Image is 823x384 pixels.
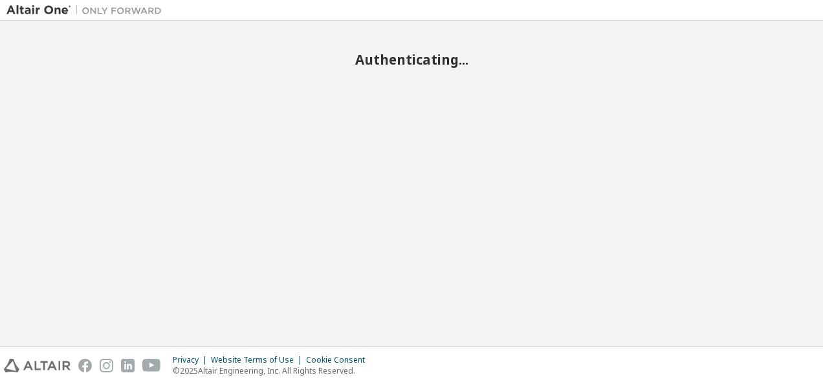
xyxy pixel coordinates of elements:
img: Altair One [6,4,168,17]
div: Cookie Consent [306,355,373,365]
img: youtube.svg [142,359,161,372]
div: Privacy [173,355,211,365]
img: instagram.svg [100,359,113,372]
img: linkedin.svg [121,359,135,372]
img: facebook.svg [78,359,92,372]
h2: Authenticating... [6,51,817,68]
img: altair_logo.svg [4,359,71,372]
div: Website Terms of Use [211,355,306,365]
p: © 2025 Altair Engineering, Inc. All Rights Reserved. [173,365,373,376]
